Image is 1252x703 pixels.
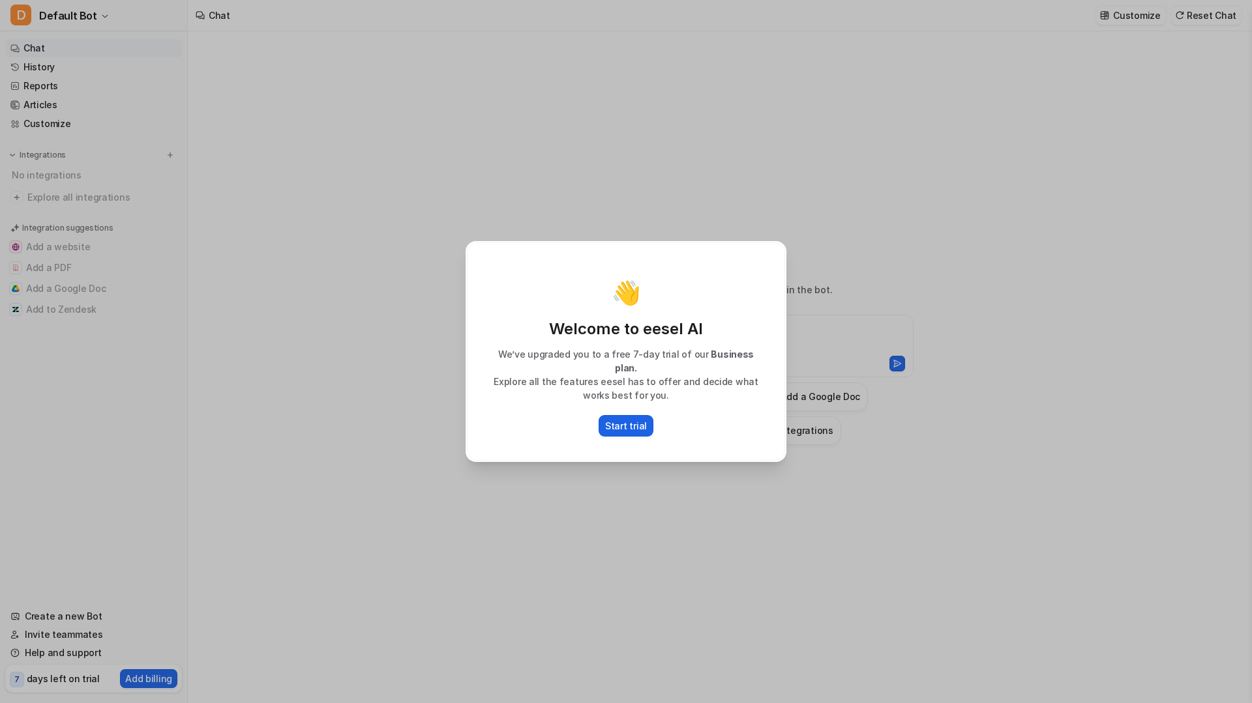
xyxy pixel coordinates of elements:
button: Start trial [599,415,653,437]
p: Explore all the features eesel has to offer and decide what works best for you. [481,375,771,402]
p: We’ve upgraded you to a free 7-day trial of our [481,347,771,375]
p: Start trial [605,419,647,433]
p: Welcome to eesel AI [481,319,771,339]
p: 👋 [612,280,641,306]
